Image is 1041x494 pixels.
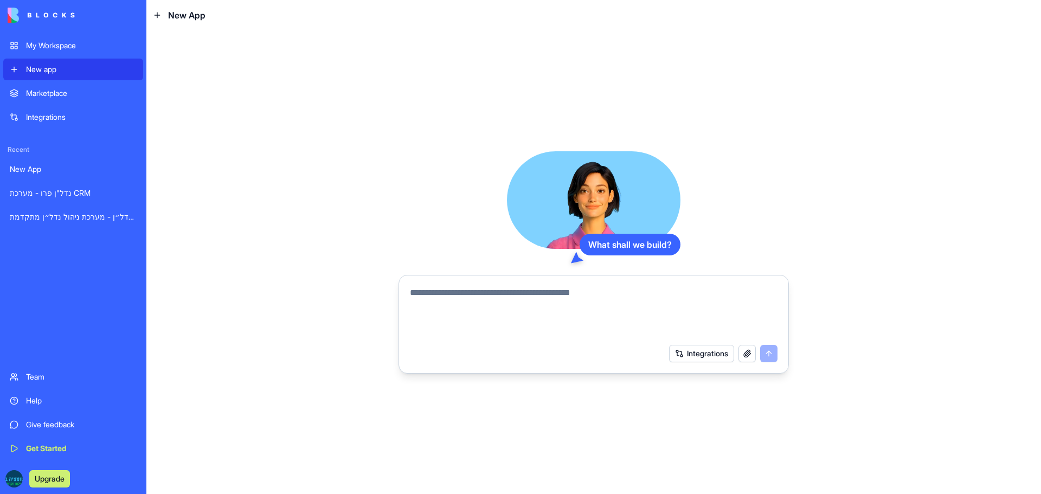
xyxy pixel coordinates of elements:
a: נדל"ן פרו - מערכת CRM [3,182,143,204]
div: Give feedback [26,419,137,430]
span: New App [168,9,205,22]
a: Upgrade [29,473,70,484]
div: נדל"ן פרו - מערכת CRM [10,188,137,198]
a: Help [3,390,143,412]
a: סובל נדל״ן - מערכת ניהול נדל״ן מתקדמת [3,206,143,228]
div: New App [10,164,137,175]
div: סובל נדל״ן - מערכת ניהול נדל״ן מתקדמת [10,211,137,222]
img: %D7%90%D7%95%D7%98%D7%95%D7%9E%D7%A6%D7%99%D7%94_%D7%91%D7%99%D7%93_%D7%90%D7%97%D7%AA_-_%D7%9C%D... [5,470,23,487]
a: New App [3,158,143,180]
a: Marketplace [3,82,143,104]
div: Get Started [26,443,137,454]
a: Give feedback [3,414,143,435]
div: Integrations [26,112,137,123]
div: Help [26,395,137,406]
div: Marketplace [26,88,137,99]
a: Get Started [3,438,143,459]
button: Upgrade [29,470,70,487]
a: New app [3,59,143,80]
button: Integrations [669,345,734,362]
img: logo [8,8,75,23]
span: Recent [3,145,143,154]
a: Team [3,366,143,388]
a: My Workspace [3,35,143,56]
div: Team [26,371,137,382]
div: New app [26,64,137,75]
a: Integrations [3,106,143,128]
div: What shall we build? [580,234,680,255]
div: My Workspace [26,40,137,51]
